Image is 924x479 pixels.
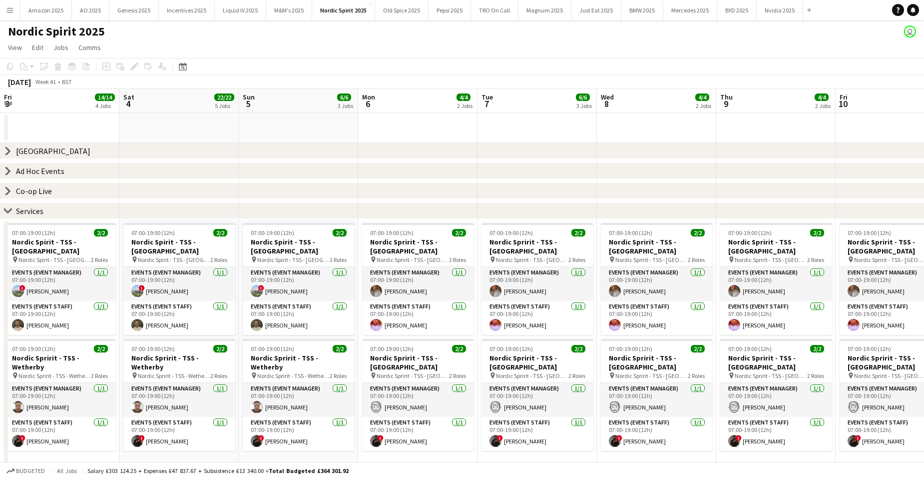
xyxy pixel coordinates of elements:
span: 2/2 [213,345,227,352]
app-job-card: 07:00-19:00 (12h)2/2Nordic Spirit - TSS - [GEOGRAPHIC_DATA] Nordic Spirit - TSS - [GEOGRAPHIC_DAT... [123,223,235,335]
h3: Nordic Spririt - TSS - [GEOGRAPHIC_DATA] [601,237,713,255]
span: 07:00-19:00 (12h) [848,229,891,236]
app-card-role: Events (Event Staff)1/107:00-19:00 (12h)![PERSON_NAME] [362,417,474,451]
span: 6 [361,98,375,109]
h3: Nordic Spririt - TSS - Wetherby [123,353,235,371]
app-card-role: Events (Event Staff)1/107:00-19:00 (12h)![PERSON_NAME] [720,417,832,451]
a: Jobs [49,41,72,54]
span: 2 Roles [330,372,347,379]
span: ! [616,435,622,441]
span: 4/4 [457,93,470,101]
div: 07:00-19:00 (12h)2/2Nordic Spririt - TSS - [GEOGRAPHIC_DATA] Nordic Spririt - TSS - [GEOGRAPHIC_D... [601,339,713,451]
span: 2 Roles [449,372,466,379]
app-card-role: Events (Event Manager)1/107:00-19:00 (12h)[PERSON_NAME] [481,267,593,301]
span: Nordic Spririt - TSS - [GEOGRAPHIC_DATA] [615,256,688,263]
app-card-role: Events (Event Staff)1/107:00-19:00 (12h)[PERSON_NAME] [123,301,235,335]
span: 4/4 [815,93,829,101]
span: 2/2 [94,345,108,352]
app-card-role: Events (Event Staff)1/107:00-19:00 (12h)![PERSON_NAME] [243,417,355,451]
a: View [4,41,26,54]
span: 2/2 [691,229,705,236]
h3: Nordic Spirit - TSS - [GEOGRAPHIC_DATA] [243,237,355,255]
span: Budgeted [16,467,45,474]
app-card-role: Events (Event Manager)1/107:00-19:00 (12h)![PERSON_NAME] [123,267,235,301]
app-card-role: Events (Event Manager)1/107:00-19:00 (12h)[PERSON_NAME] [481,383,593,417]
div: 4 Jobs [95,102,114,109]
span: Comms [78,43,101,52]
span: 07:00-19:00 (12h) [251,345,294,352]
div: 07:00-19:00 (12h)2/2Nordic Spirit - TSS - [GEOGRAPHIC_DATA] Nordic Spirit - TSS - [GEOGRAPHIC_DAT... [243,223,355,335]
div: 07:00-19:00 (12h)2/2Nordic Spririt - TSS - Wetherby Nordic Spririt - TSS - Wetherby2 RolesEvents ... [4,339,116,451]
div: 07:00-19:00 (12h)2/2Nordic Spirit - TSS - [GEOGRAPHIC_DATA] Nordic Spirit - TSS - [GEOGRAPHIC_DAT... [4,223,116,335]
button: Magnum 2025 [518,0,571,20]
h1: Nordic Spirit 2025 [8,24,105,39]
app-card-role: Events (Event Manager)1/107:00-19:00 (12h)[PERSON_NAME] [601,383,713,417]
span: ! [378,435,384,441]
span: 07:00-19:00 (12h) [609,229,652,236]
span: Nordic Spririt - TSS - [GEOGRAPHIC_DATA] [377,372,449,379]
span: 07:00-19:00 (12h) [370,345,414,352]
app-card-role: Events (Event Manager)1/107:00-19:00 (12h)![PERSON_NAME] [4,267,116,301]
h3: Nordic Spririt - TSS - [GEOGRAPHIC_DATA] [481,237,593,255]
span: All jobs [55,467,79,474]
span: 2/2 [213,229,227,236]
span: 7 [480,98,493,109]
span: 14/14 [95,93,115,101]
span: 2 Roles [91,372,108,379]
button: Just Eat 2025 [571,0,621,20]
button: Nvidia 2025 [757,0,803,20]
div: 07:00-19:00 (12h)2/2Nordic Spririt - TSS - [GEOGRAPHIC_DATA] Nordic Spririt - TSS - [GEOGRAPHIC_D... [481,339,593,451]
a: Edit [28,41,47,54]
button: Genesis 2025 [109,0,159,20]
button: Nordic Spirit 2025 [312,0,375,20]
span: 2 Roles [568,372,585,379]
span: Tue [481,92,493,101]
button: BMW 2025 [621,0,663,20]
span: ! [139,285,145,291]
span: Edit [32,43,43,52]
span: 6/6 [576,93,590,101]
span: Nordic Spririt - TSS - [GEOGRAPHIC_DATA] [496,372,568,379]
span: 2/2 [452,345,466,352]
app-job-card: 07:00-19:00 (12h)2/2Nordic Spririt - TSS - [GEOGRAPHIC_DATA] Nordic Spririt - TSS - [GEOGRAPHIC_D... [720,339,832,451]
app-card-role: Events (Event Staff)1/107:00-19:00 (12h)[PERSON_NAME] [601,301,713,335]
div: Salary £303 124.25 + Expenses £47 837.67 + Subsistence £13 340.00 = [87,467,349,474]
span: 2/2 [452,229,466,236]
div: 3 Jobs [338,102,353,109]
button: AO 2025 [72,0,109,20]
h3: Nordic Spirit - TSS - [GEOGRAPHIC_DATA] [123,237,235,255]
span: 07:00-19:00 (12h) [728,345,772,352]
span: 2/2 [333,229,347,236]
span: Nordic Spririt - TSS - [GEOGRAPHIC_DATA] [496,256,568,263]
button: Pepsi 2025 [429,0,471,20]
span: 2 Roles [210,256,227,263]
button: TRO On Call [471,0,518,20]
span: 07:00-19:00 (12h) [12,345,55,352]
div: 07:00-19:00 (12h)2/2Nordic Spririt - TSS - [GEOGRAPHIC_DATA] Nordic Spririt - TSS - [GEOGRAPHIC_D... [481,223,593,335]
app-job-card: 07:00-19:00 (12h)2/2Nordic Spririt - TSS - [GEOGRAPHIC_DATA] Nordic Spririt - TSS - [GEOGRAPHIC_D... [720,223,832,335]
span: Week 41 [33,78,58,85]
span: Nordic Spririt - TSS - [GEOGRAPHIC_DATA] [735,256,807,263]
app-card-role: Events (Event Staff)1/107:00-19:00 (12h)![PERSON_NAME] [123,417,235,451]
button: BYD 2025 [717,0,757,20]
span: 07:00-19:00 (12h) [12,229,55,236]
app-card-role: Events (Event Staff)1/107:00-19:00 (12h)![PERSON_NAME] [601,417,713,451]
div: 2 Jobs [457,102,472,109]
h3: Nordic Spririt - TSS - [GEOGRAPHIC_DATA] [481,353,593,371]
div: 07:00-19:00 (12h)2/2Nordic Spririt - TSS - [GEOGRAPHIC_DATA] Nordic Spririt - TSS - [GEOGRAPHIC_D... [362,339,474,451]
app-card-role: Events (Event Manager)1/107:00-19:00 (12h)[PERSON_NAME] [362,267,474,301]
app-job-card: 07:00-19:00 (12h)2/2Nordic Spririt - TSS - Wetherby Nordic Spririt - TSS - Wetherby2 RolesEvents ... [243,339,355,451]
span: 2/2 [810,345,824,352]
h3: Nordic Spirit - TSS - [GEOGRAPHIC_DATA] [4,237,116,255]
span: 2 Roles [449,256,466,263]
app-job-card: 07:00-19:00 (12h)2/2Nordic Spririt - TSS - [GEOGRAPHIC_DATA] Nordic Spririt - TSS - [GEOGRAPHIC_D... [601,223,713,335]
span: 2 Roles [688,372,705,379]
app-card-role: Events (Event Manager)1/107:00-19:00 (12h)[PERSON_NAME] [720,383,832,417]
h3: Nordic Spririt - TSS - [GEOGRAPHIC_DATA] [362,237,474,255]
span: Nordic Spririt - TSS - [GEOGRAPHIC_DATA] [735,372,807,379]
span: ! [139,435,145,441]
span: 07:00-19:00 (12h) [489,345,533,352]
